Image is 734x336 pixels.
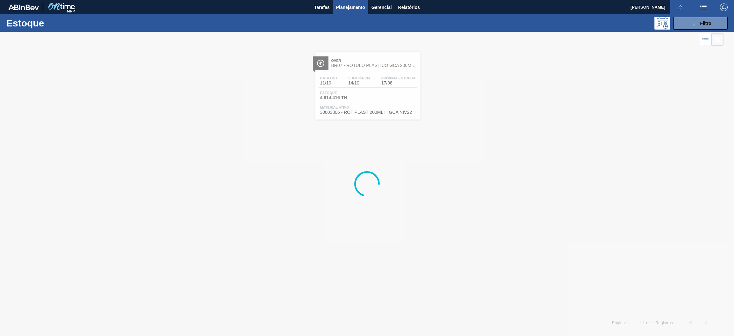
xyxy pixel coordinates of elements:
[8,4,39,10] img: TNhmsLtSVTkK8tSr43FrP2fwEKptu5GPRR3wAAAABJRU5ErkJggg==
[336,4,365,11] span: Planejamento
[700,21,711,26] span: Filtro
[654,17,670,30] div: Pogramando: nenhum usuário selecionado
[670,3,691,12] button: Notificações
[6,19,104,27] h1: Estoque
[700,4,707,11] img: userActions
[314,4,330,11] span: Tarefas
[371,4,392,11] span: Gerencial
[673,17,728,30] button: Filtro
[720,4,728,11] img: Logout
[398,4,420,11] span: Relatórios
